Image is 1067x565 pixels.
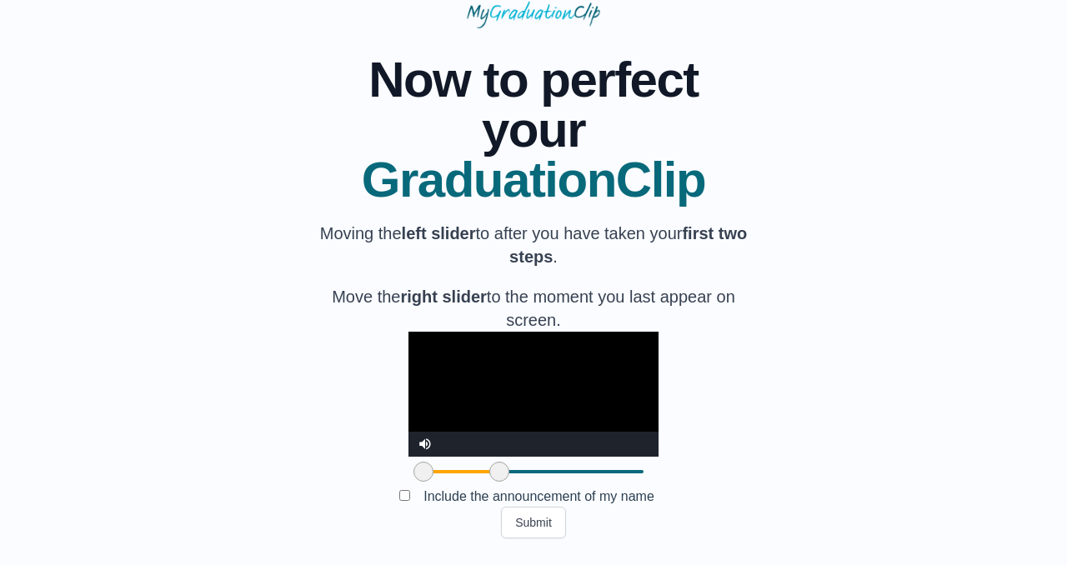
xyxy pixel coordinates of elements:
b: right slider [400,287,486,306]
p: Moving the to after you have taken your . [313,222,754,268]
span: Now to perfect your [313,55,754,155]
div: Video Player [408,332,659,457]
b: left slider [402,224,476,242]
button: Mute [408,432,442,457]
p: Move the to the moment you last appear on screen. [313,285,754,332]
label: Include the announcement of my name [410,482,668,510]
button: Submit [501,507,566,538]
b: first two steps [509,224,747,266]
span: GraduationClip [313,155,754,205]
